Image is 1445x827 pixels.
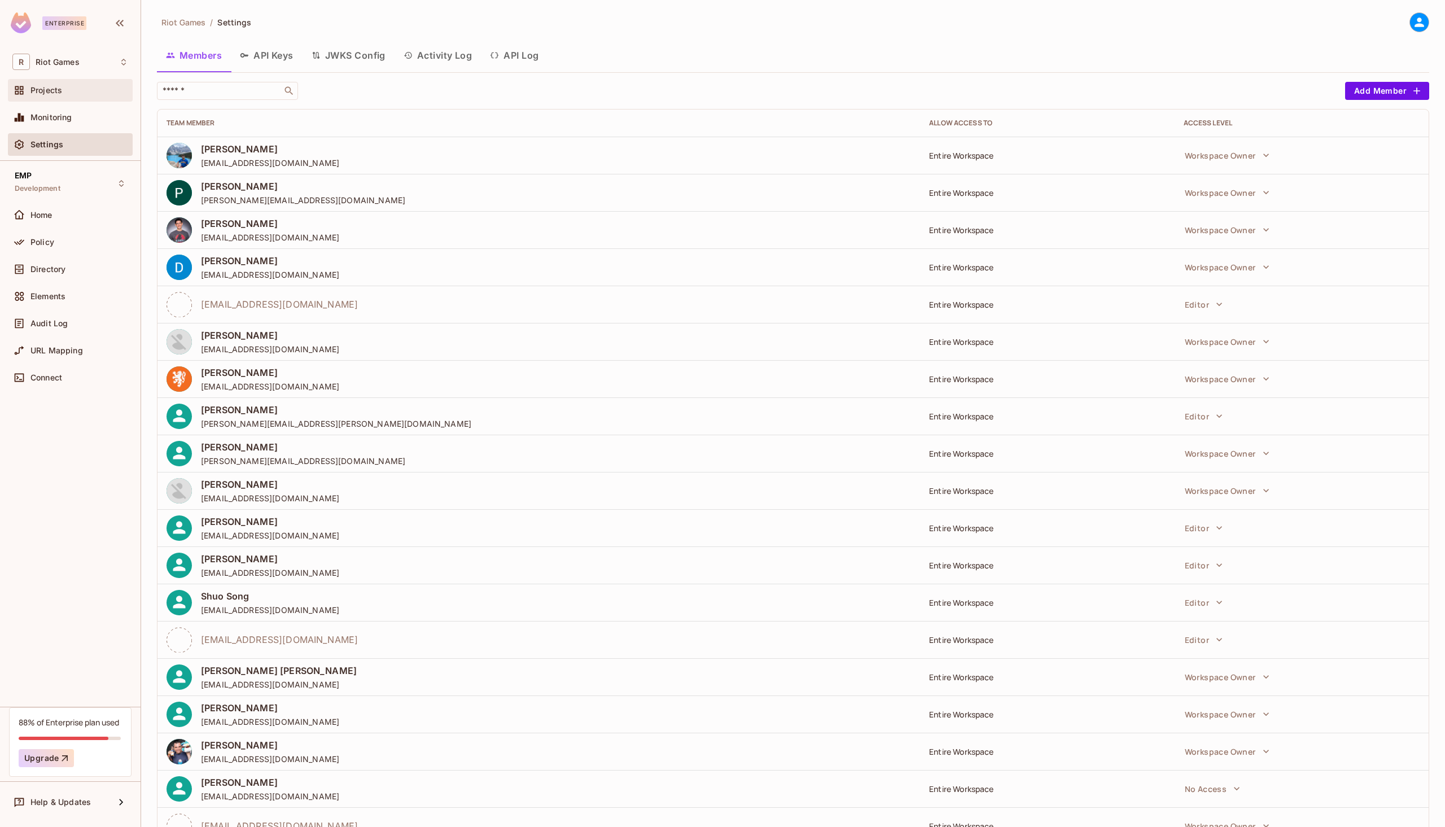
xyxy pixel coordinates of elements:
button: Workspace Owner [1179,442,1275,465]
span: Policy [30,238,54,247]
button: Editor [1179,405,1228,427]
span: Riot Games [161,17,205,28]
img: AGNmyxZcjr1CxJdDdXC7OjCT90-xozc-HP8UsKIwDoff=s96-c [167,143,192,168]
span: Connect [30,373,62,382]
span: Directory [30,265,65,274]
span: [PERSON_NAME] [201,478,339,491]
span: EMP [15,171,32,180]
span: [EMAIL_ADDRESS][DOMAIN_NAME] [201,381,339,392]
img: ACg8ocKDsnsCOvT6KJf-zq1YnaygpR8t3-KxhB80qJ0CriIJkw=s96-c [167,478,192,504]
span: [EMAIL_ADDRESS][DOMAIN_NAME] [201,298,358,310]
span: [EMAIL_ADDRESS][DOMAIN_NAME] [201,269,339,280]
img: AGNmyxZ048K9QgSzil1vd4niJri-MQgJMfY-1SM1SxZ9=s96-c [167,217,192,243]
span: [PERSON_NAME] [201,366,339,379]
div: Team Member [167,119,911,128]
div: Entire Workspace [929,374,1165,384]
button: Activity Log [395,41,481,69]
span: Audit Log [30,319,68,328]
span: [EMAIL_ADDRESS][DOMAIN_NAME] [201,679,357,690]
div: Entire Workspace [929,299,1165,310]
div: Entire Workspace [929,448,1165,459]
img: SReyMgAAAABJRU5ErkJggg== [11,12,31,33]
span: [EMAIL_ADDRESS][DOMAIN_NAME] [201,232,339,243]
img: AD_cMMRnske-hgu6AwEgOULgZ7RRwcFIOR2d3vL8yNVgNUH771cwTITJyCA_ZwKyGQvQm_rW7SIo9cjRs97GYmzU0Vm219_E5... [167,329,192,355]
div: Entire Workspace [929,635,1165,645]
div: 88% of Enterprise plan used [19,717,119,728]
button: Editor [1179,293,1228,316]
span: Workspace: Riot Games [36,58,80,67]
button: Workspace Owner [1179,367,1275,390]
span: [PERSON_NAME] [201,553,339,565]
span: Settings [217,17,251,28]
span: [PERSON_NAME] [201,404,471,416]
button: Workspace Owner [1179,740,1275,763]
div: Entire Workspace [929,746,1165,757]
div: Entire Workspace [929,672,1165,682]
span: Shuo Song [201,590,339,602]
span: [PERSON_NAME] [201,776,339,789]
span: Settings [30,140,63,149]
div: Entire Workspace [929,485,1165,496]
button: Upgrade [19,749,74,767]
span: Development [15,184,60,193]
span: [EMAIL_ADDRESS][DOMAIN_NAME] [201,754,339,764]
div: Entire Workspace [929,336,1165,347]
li: / [210,17,213,28]
div: Entire Workspace [929,784,1165,794]
button: Workspace Owner [1179,330,1275,353]
span: [PERSON_NAME] [201,180,405,192]
span: [EMAIL_ADDRESS][DOMAIN_NAME] [201,633,358,646]
span: [EMAIL_ADDRESS][DOMAIN_NAME] [201,157,339,168]
span: [PERSON_NAME][EMAIL_ADDRESS][PERSON_NAME][DOMAIN_NAME] [201,418,471,429]
span: [PERSON_NAME] [201,255,339,267]
span: Projects [30,86,62,95]
button: Workspace Owner [1179,666,1275,688]
span: Home [30,211,52,220]
button: Editor [1179,554,1228,576]
span: Elements [30,292,65,301]
button: API Keys [231,41,303,69]
div: Entire Workspace [929,262,1165,273]
div: Entire Workspace [929,709,1165,720]
span: Monitoring [30,113,72,122]
button: Workspace Owner [1179,144,1275,167]
div: Entire Workspace [929,560,1165,571]
button: Workspace Owner [1179,479,1275,502]
button: Workspace Owner [1179,703,1275,725]
div: Entire Workspace [929,411,1165,422]
button: Editor [1179,628,1228,651]
div: Entire Workspace [929,225,1165,235]
span: [PERSON_NAME] [201,441,405,453]
img: ACg8ocLskGs-GBaAX8RaxyoibPajpvE1bNhRJ9APcV6ilG1e=s96-c [167,255,192,280]
span: [PERSON_NAME] [201,702,339,714]
span: [EMAIL_ADDRESS][DOMAIN_NAME] [201,530,339,541]
div: Entire Workspace [929,523,1165,533]
div: Entire Workspace [929,187,1165,198]
span: [PERSON_NAME] [201,739,339,751]
div: Enterprise [42,16,86,30]
span: [PERSON_NAME][EMAIL_ADDRESS][DOMAIN_NAME] [201,195,405,205]
span: Help & Updates [30,798,91,807]
span: [EMAIL_ADDRESS][DOMAIN_NAME] [201,344,339,355]
div: Entire Workspace [929,150,1165,161]
button: Workspace Owner [1179,218,1275,241]
span: [PERSON_NAME] [201,329,339,342]
span: [PERSON_NAME] [201,143,339,155]
span: [EMAIL_ADDRESS][DOMAIN_NAME] [201,605,339,615]
span: [EMAIL_ADDRESS][DOMAIN_NAME] [201,791,339,802]
span: [PERSON_NAME] [201,515,339,528]
div: Access Level [1184,119,1420,128]
img: ACg8ocKHGnhr06gy6JcDUWNPe-ZJnnGkDECf2d_woCZ18NO6L8rqRqk=s96-c [167,739,192,764]
img: AAcHTtd7Nyxyvxhhd7_MpA_T_8d5rh7Y1uIqPoInAswjO42y-A=s96-c [167,366,192,392]
div: Entire Workspace [929,597,1165,608]
button: API Log [481,41,548,69]
span: [PERSON_NAME][EMAIL_ADDRESS][DOMAIN_NAME] [201,456,405,466]
span: [EMAIL_ADDRESS][DOMAIN_NAME] [201,716,339,727]
span: [PERSON_NAME] [201,217,339,230]
button: Workspace Owner [1179,256,1275,278]
span: R [12,54,30,70]
button: No Access [1179,777,1246,800]
button: Members [157,41,231,69]
button: Workspace Owner [1179,181,1275,204]
button: Editor [1179,517,1228,539]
